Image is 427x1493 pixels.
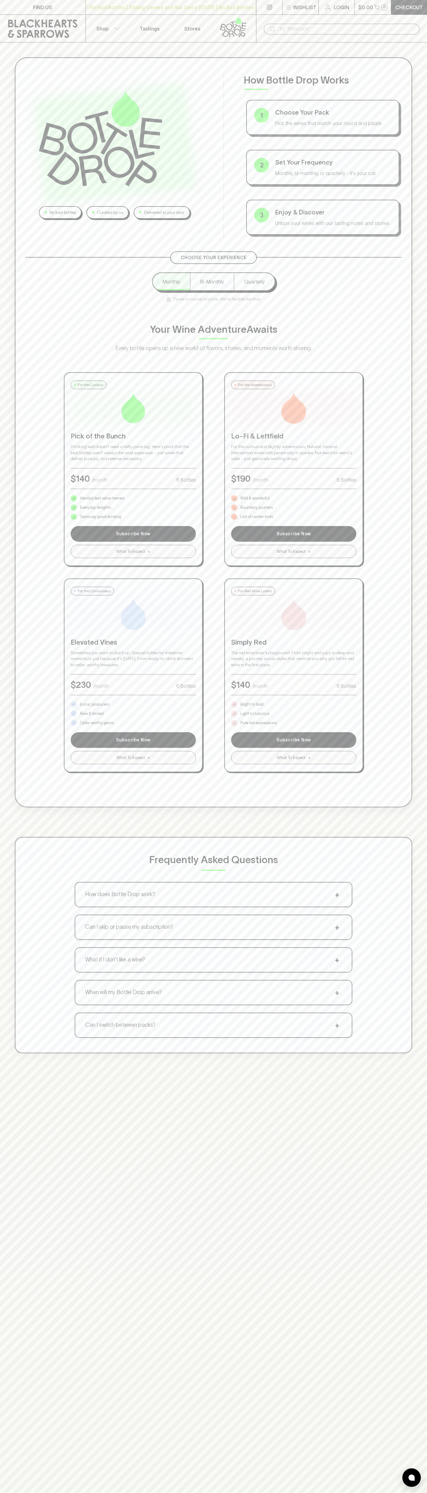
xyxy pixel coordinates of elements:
button: Shop [86,15,128,42]
p: Pick the wines that match your mood and palate [275,120,391,127]
p: $ 230 [71,678,91,691]
img: bubble-icon [408,1475,415,1481]
p: 6 Bottles [176,476,196,483]
p: Pause or cancel anytime. We're flexible like that. [166,296,261,302]
p: Lo-Fi & Leftfield [231,431,356,441]
p: 6 Bottles [337,682,356,690]
p: When will my Bottle Drop arrive? [85,988,162,997]
span: + [333,923,342,932]
button: When will my Bottle Drop arrive?+ [75,981,352,1005]
p: /month [253,682,268,690]
img: Simply Red [278,599,309,630]
button: Can I skip or pause my subscription?+ [75,915,352,939]
p: Login [334,4,349,11]
p: Wishlist [293,4,317,11]
img: Pick of the Bunch [118,393,149,424]
p: Drinking well doesn't need a hefty price tag. Here's proof that the best bottles aren't always th... [71,444,196,462]
button: Subscribe Now [231,732,356,748]
p: Handpicked value heroes [80,495,124,501]
p: Set Your Frequency [275,158,391,167]
p: /month [253,476,268,483]
p: FIND US [33,4,52,11]
p: Delivered to your door [144,209,184,216]
p: 0 [383,6,386,9]
span: + [333,955,342,965]
p: The red wine lover's playground. From bright and juicy to deep and velvety, a journey across styl... [231,650,356,668]
span: What To Expect [116,548,145,555]
p: Sometimes you want to dial it up. Special bottles for milestone moments or just because it's [DAT... [71,650,196,668]
p: Light to luscious [240,711,269,717]
span: What To Expect [116,754,145,761]
p: Pure red expressions [240,720,277,726]
input: Try "Pinot noir" [279,24,415,34]
button: Subscribe Now [71,732,196,748]
p: Seriously good drinking [80,514,121,520]
p: Every bottle opens up a new world of flavors, stories, and moments worth sharing. [90,344,337,353]
button: Can I switch between packs?+ [75,1013,352,1037]
p: Left of center finds [240,514,273,520]
p: Cellar worthy gems [80,720,114,726]
p: /month [93,682,109,690]
span: Awaits [247,324,277,335]
p: Choose Your Experience [181,255,247,261]
button: What if I don't like a wine?+ [75,948,352,972]
p: Choose Your Pack [275,108,391,117]
button: What To Expect+ [71,751,196,764]
p: Elevated Vines [71,637,196,647]
p: Rare & limited [80,711,104,717]
p: Pick of the Bunch [71,431,196,441]
p: Shop [96,25,109,32]
p: For the Adventurous [238,382,272,388]
p: $ 190 [231,472,251,485]
button: What To Expect+ [71,545,196,558]
p: /month [92,476,108,483]
p: Enjoy & Discover [275,208,391,217]
p: Everyday delights [80,504,111,511]
p: Stores [184,25,200,32]
p: $ 140 [231,678,250,691]
span: + [147,548,150,555]
p: For Red Wine Lovers [238,588,272,594]
p: $0.00 [358,4,373,11]
button: How does Bottle Drop work?+ [75,883,352,907]
button: Quarterly [234,273,275,290]
button: What To Expect+ [231,751,356,764]
div: 2 [254,158,269,173]
span: + [333,890,342,899]
p: 6 Bottles [176,682,196,690]
a: Stores [171,15,213,42]
img: Lo-Fi & Leftfield [278,393,309,424]
button: Monthly [153,273,190,290]
p: Can I switch between packs? [85,1021,155,1029]
p: Boundary pushers [240,504,273,511]
span: + [147,754,150,761]
button: Subscribe Now [231,526,356,542]
p: Curated by us [97,209,123,216]
span: What To Expect [277,754,305,761]
span: What To Expect [277,548,305,555]
p: Simply Red [231,637,356,647]
p: How does Bottle Drop work? [85,890,155,899]
span: + [333,988,342,997]
div: 3 [254,208,269,222]
p: Can I skip or pause my subscription? [85,923,173,931]
p: No bad bottles [49,209,76,216]
a: Tastings [128,15,171,42]
button: Subscribe Now [71,526,196,542]
div: 1 [254,108,269,123]
p: 6 Bottles [337,476,356,483]
p: Iconic producers [80,701,109,708]
p: Checkout [395,4,423,11]
p: $ 140 [71,472,90,485]
img: Elevated Vines [118,599,149,630]
p: Unbox your wines with our tasting notes and stories [275,219,391,227]
button: Bi-Monthly [190,273,234,290]
p: For the curious and slightly adventurous. Natural, minimal intervention wines with personality in... [231,444,356,462]
p: Bright to bold [240,701,263,708]
p: Tastings [140,25,160,32]
p: What if I don't like a wine? [85,956,145,964]
img: Bottle Drop [39,91,162,186]
button: What To Expect+ [231,545,356,558]
p: How Bottle Drop Works [244,73,402,88]
p: For the Curious [78,382,103,388]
